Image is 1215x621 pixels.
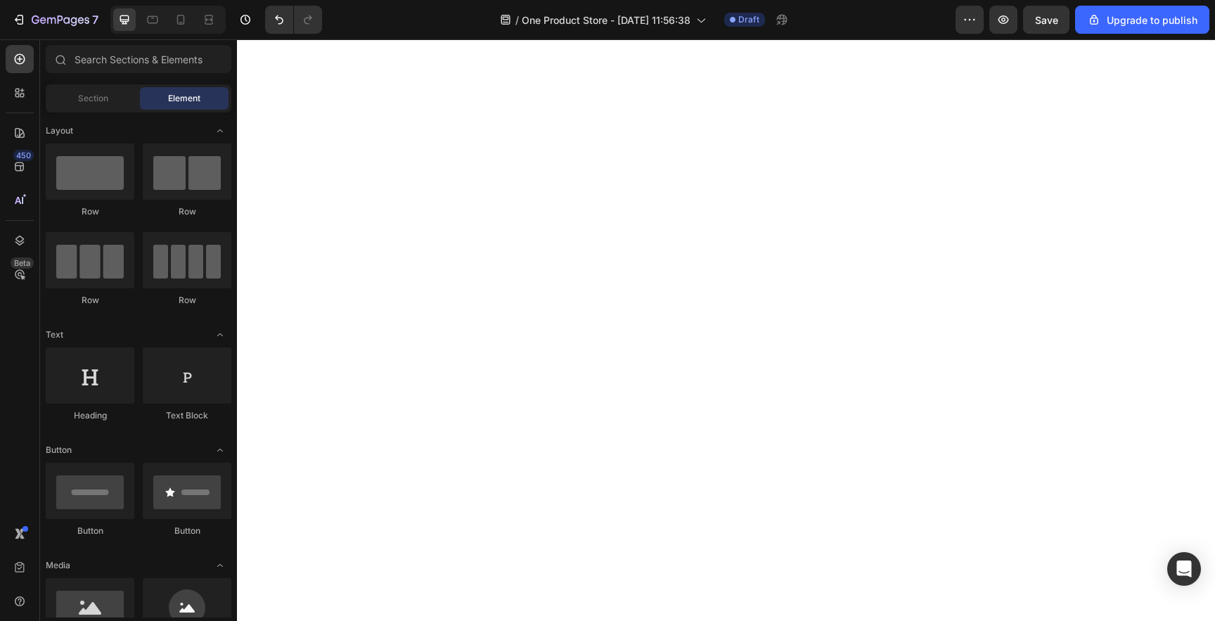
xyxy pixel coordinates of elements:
[143,205,231,218] div: Row
[46,124,73,137] span: Layout
[13,150,34,161] div: 450
[265,6,322,34] div: Undo/Redo
[738,13,759,26] span: Draft
[46,409,134,422] div: Heading
[46,45,231,73] input: Search Sections & Elements
[46,328,63,341] span: Text
[209,439,231,461] span: Toggle open
[46,205,134,218] div: Row
[209,120,231,142] span: Toggle open
[168,92,200,105] span: Element
[46,294,134,307] div: Row
[143,294,231,307] div: Row
[522,13,690,27] span: One Product Store - [DATE] 11:56:38
[1087,13,1197,27] div: Upgrade to publish
[1023,6,1069,34] button: Save
[237,39,1215,621] iframe: Design area
[1035,14,1058,26] span: Save
[46,559,70,572] span: Media
[515,13,519,27] span: /
[1167,552,1201,586] div: Open Intercom Messenger
[143,525,231,537] div: Button
[143,409,231,422] div: Text Block
[46,444,72,456] span: Button
[209,554,231,577] span: Toggle open
[92,11,98,28] p: 7
[6,6,105,34] button: 7
[1075,6,1209,34] button: Upgrade to publish
[209,324,231,346] span: Toggle open
[46,525,134,537] div: Button
[11,257,34,269] div: Beta
[78,92,108,105] span: Section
